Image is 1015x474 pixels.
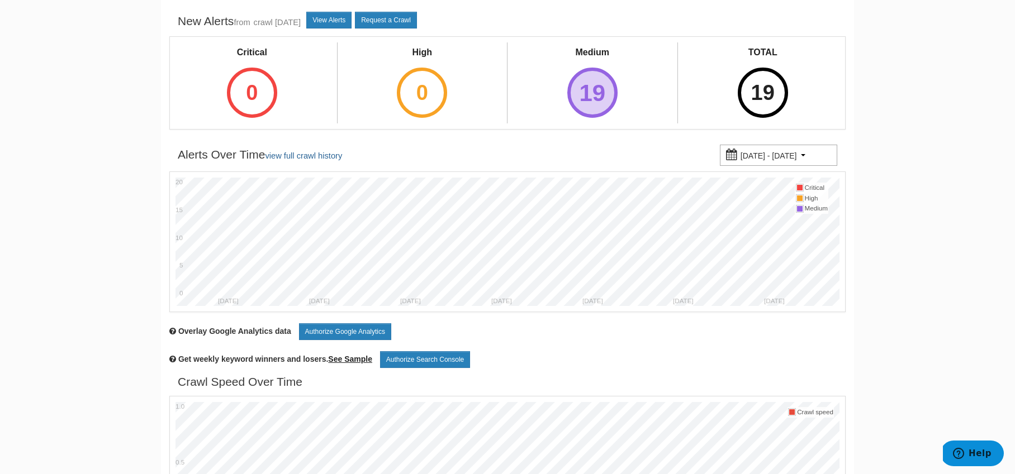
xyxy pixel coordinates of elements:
[234,18,250,27] small: from
[178,146,342,164] div: Alerts Over Time
[728,46,798,59] div: TOTAL
[796,407,834,418] td: Crawl speed
[217,46,287,59] div: Critical
[299,323,391,340] a: Authorize Google Analytics
[254,18,301,27] a: crawl [DATE]
[306,12,352,28] a: View Alerts
[387,46,457,59] div: High
[397,68,447,118] div: 0
[178,327,291,336] span: Overlay chart with Google Analytics data
[178,13,301,31] div: New Alerts
[804,183,828,193] td: Critical
[741,151,797,160] small: [DATE] - [DATE]
[178,355,372,363] span: Get weekly keyword winners and losers.
[738,68,788,118] div: 19
[557,46,628,59] div: Medium
[804,193,828,204] td: High
[265,151,342,160] a: view full crawl history
[178,374,302,390] div: Crawl Speed Over Time
[943,441,1004,468] iframe: Opens a widget where you can find more information
[567,68,618,118] div: 19
[355,12,417,28] a: Request a Crawl
[804,203,828,214] td: Medium
[328,355,372,363] a: See Sample
[380,351,470,368] a: Authorize Search Console
[227,68,277,118] div: 0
